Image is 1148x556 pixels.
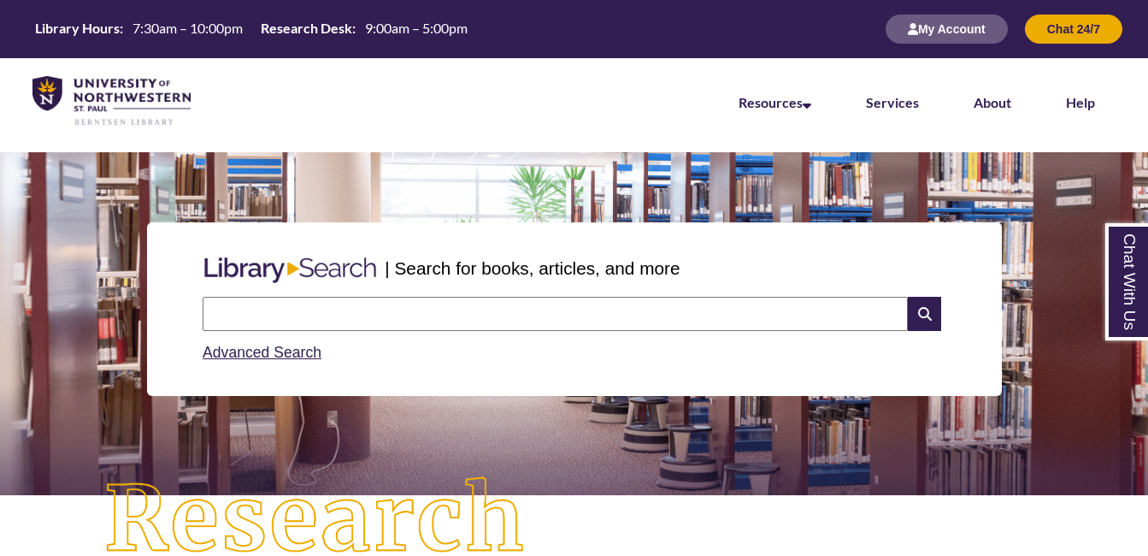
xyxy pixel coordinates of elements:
button: My Account [886,15,1008,44]
button: Chat 24/7 [1025,15,1122,44]
i: Search [908,297,940,331]
span: 7:30am – 10:00pm [132,20,243,36]
a: Resources [739,94,811,110]
p: | Search for books, articles, and more [385,255,680,281]
a: Advanced Search [203,344,321,361]
a: Chat 24/7 [1025,21,1122,36]
a: Services [866,94,919,110]
a: Hours Today [28,19,474,39]
span: 9:00am – 5:00pm [365,20,468,36]
a: About [974,94,1011,110]
a: My Account [886,21,1008,36]
th: Research Desk: [254,19,358,38]
table: Hours Today [28,19,474,38]
img: Libary Search [196,251,385,290]
th: Library Hours: [28,19,126,38]
img: UNWSP Library Logo [32,76,191,127]
a: Help [1066,94,1095,110]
